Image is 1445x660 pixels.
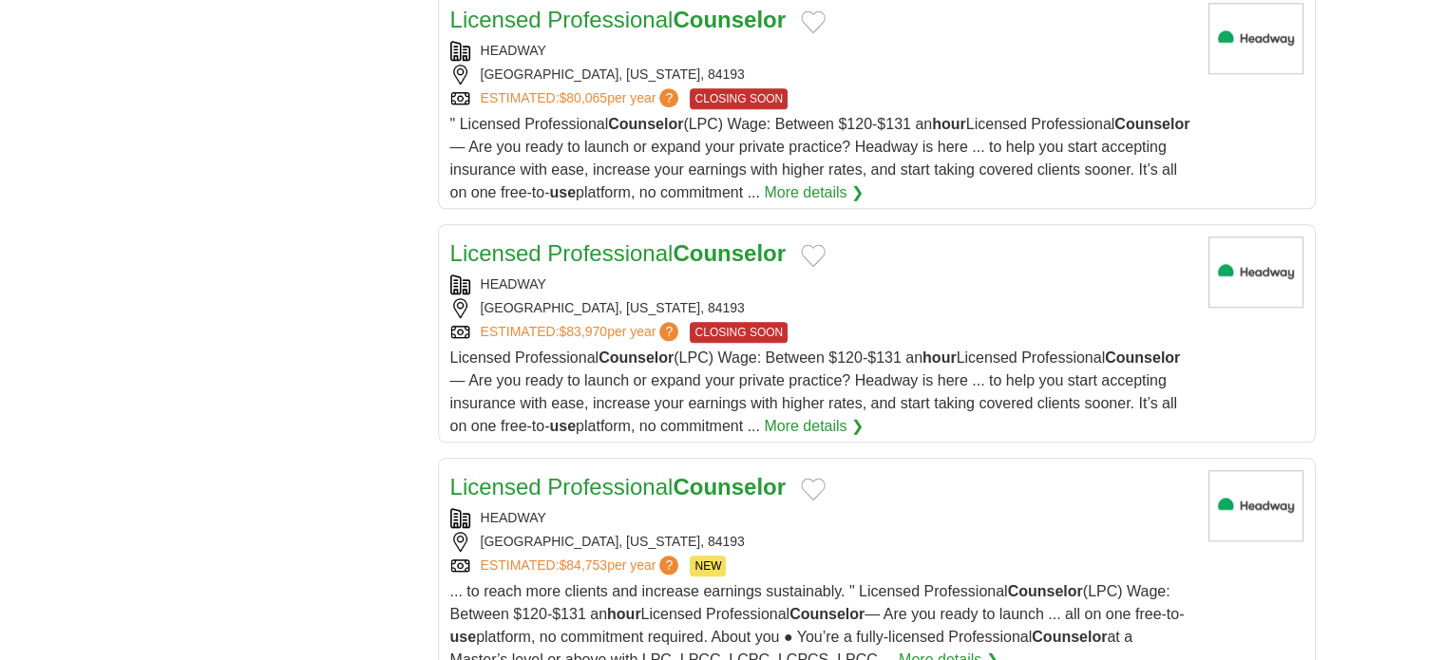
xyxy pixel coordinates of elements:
[764,181,864,204] a: More details ❯
[607,606,641,622] strong: hour
[922,349,957,366] strong: hour
[673,474,786,500] strong: Counselor
[549,418,576,434] strong: use
[481,276,546,292] a: HEADWAY
[1208,3,1303,74] img: Headway logo
[1114,116,1189,132] strong: Counselor
[801,244,826,267] button: Add to favorite jobs
[559,557,607,573] span: $84,753
[450,298,1193,318] div: [GEOGRAPHIC_DATA], [US_STATE], 84193
[481,88,683,109] a: ESTIMATED:$80,065per year?
[450,629,477,645] strong: use
[690,322,788,343] span: CLOSING SOON
[764,415,864,438] a: More details ❯
[673,7,786,32] strong: Counselor
[450,116,1190,200] span: " Licensed Professional (LPC) Wage: Between $120-$131 an Licensed Professional — Are you ready to...
[659,556,678,575] span: ?
[481,43,546,58] a: HEADWAY
[599,349,674,366] strong: Counselor
[450,349,1181,434] span: Licensed Professional (LPC) Wage: Between $120-$131 an Licensed Professional — Are you ready to l...
[673,240,786,266] strong: Counselor
[450,474,787,500] a: Licensed ProfessionalCounselor
[932,116,966,132] strong: hour
[1208,470,1303,541] img: Headway logo
[559,324,607,339] span: $83,970
[659,322,678,341] span: ?
[559,90,607,105] span: $80,065
[690,556,726,576] span: NEW
[481,510,546,525] a: HEADWAY
[789,606,865,622] strong: Counselor
[450,532,1193,552] div: [GEOGRAPHIC_DATA], [US_STATE], 84193
[549,184,576,200] strong: use
[481,556,683,576] a: ESTIMATED:$84,753per year?
[1105,349,1180,366] strong: Counselor
[1032,629,1107,645] strong: Counselor
[450,65,1193,85] div: [GEOGRAPHIC_DATA], [US_STATE], 84193
[481,322,683,343] a: ESTIMATED:$83,970per year?
[801,10,826,33] button: Add to favorite jobs
[450,7,787,32] a: Licensed ProfessionalCounselor
[1208,236,1303,308] img: Headway logo
[659,88,678,107] span: ?
[608,116,683,132] strong: Counselor
[801,478,826,500] button: Add to favorite jobs
[1008,583,1083,599] strong: Counselor
[690,88,788,109] span: CLOSING SOON
[450,240,787,266] a: Licensed ProfessionalCounselor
